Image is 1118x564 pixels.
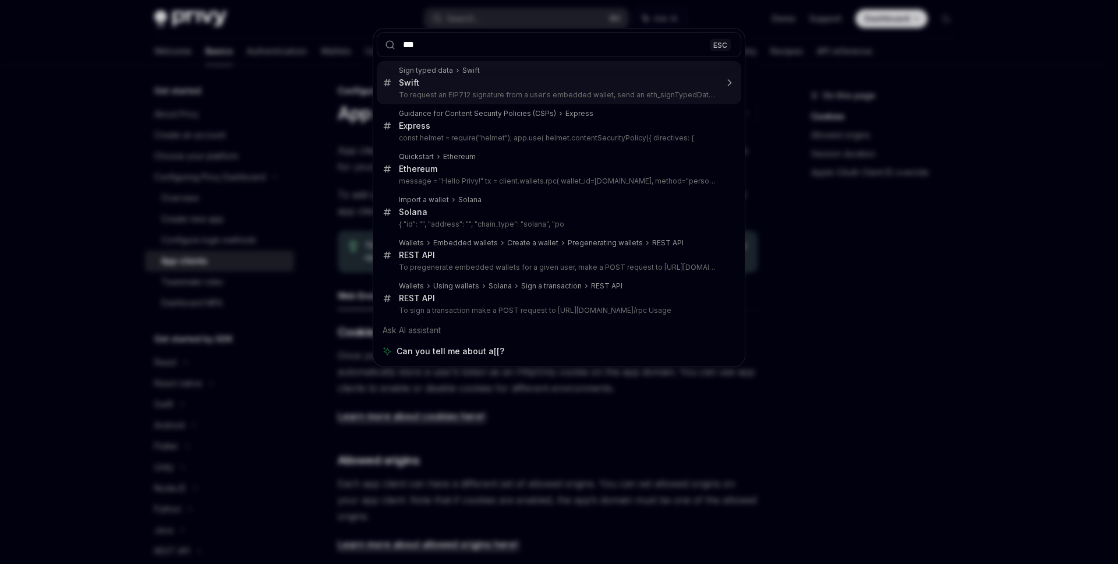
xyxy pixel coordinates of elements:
div: REST API [652,238,684,248]
p: message = "Hello Privy!" tx = client.wallets.rpc( wallet_id=[DOMAIN_NAME], method="personal_sign [399,177,717,186]
p: To pregenerate embedded wallets for a given user, make a POST request to [URL][DOMAIN_NAME] [399,263,717,272]
div: Wallets [399,281,424,291]
div: Express [565,109,593,118]
p: To sign a transaction make a POST request to [URL][DOMAIN_NAME] [399,306,717,315]
privy-wallet-id: ", "address": " [422,220,564,228]
div: Ethereum [443,152,476,161]
div: Ask AI assistant [377,320,741,341]
div: Sign typed data [399,66,453,75]
div: Embedded wallets [433,238,498,248]
div: Using wallets [433,281,479,291]
div: REST API [399,250,435,260]
div: Swift [399,77,419,88]
div: Sign a transaction [521,281,582,291]
div: REST API [591,281,622,291]
div: Solana [458,195,482,205]
div: Wallets [399,238,424,248]
div: ESC [710,38,731,51]
span: Can you tell me about a[[? [397,346,504,357]
p: const helmet = require("helmet"); app.use( helmet.contentSecurityPolicy({ directives: { [399,133,717,143]
div: Import a wallet [399,195,449,205]
div: REST API [399,293,435,304]
div: Create a wallet [507,238,558,248]
wallet_id: /rpc Usage [634,306,671,315]
div: Solana [489,281,512,291]
div: Solana [399,207,427,217]
div: Express [399,121,430,131]
p: To request an EIP712 signature from a user's embedded wallet, send an eth_signTypedData_v4 JSON- [399,90,717,100]
div: Ethereum [399,164,437,174]
div: Pregenerating wallets [568,238,643,248]
div: Swift [462,66,480,75]
div: Guidance for Content Security Policies (CSPs) [399,109,556,118]
p: { "id": " [399,220,717,229]
div: Quickstart [399,152,434,161]
your-wallet-address: ", "chain_type": "solana", "po [469,220,564,228]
